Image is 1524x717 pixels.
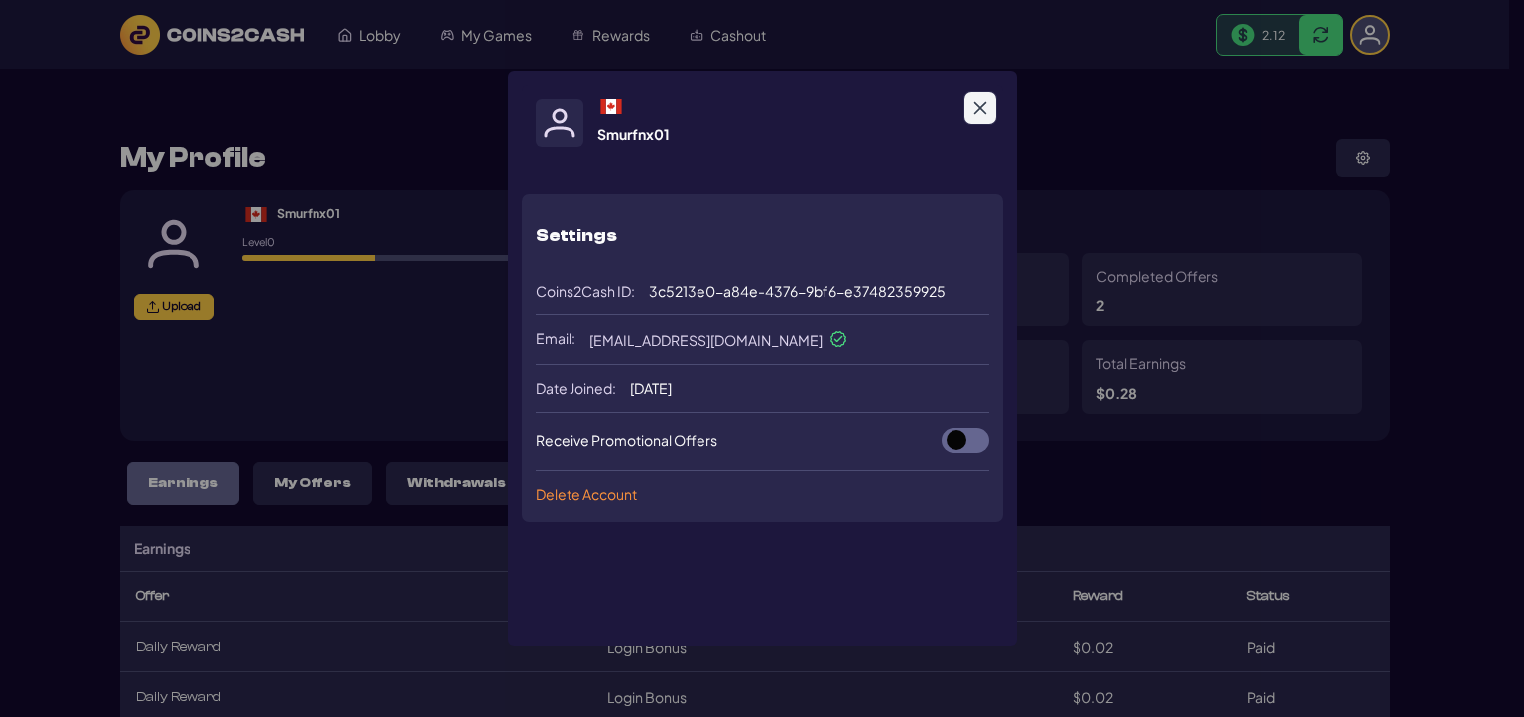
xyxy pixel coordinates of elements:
button: Close [964,92,996,124]
span: Receive Promotional Offers [536,433,717,447]
span: [DATE] [630,381,672,395]
span: 3c5213e0-a84e-4376-9bf6-e37482359925 [649,284,946,298]
h1: Settings [536,227,617,245]
span: [EMAIL_ADDRESS][DOMAIN_NAME] [589,331,846,347]
img: ca.svg [597,99,625,114]
span: Email: [536,331,575,345]
img: profile [536,99,583,147]
span: Coins2Cash ID: [536,284,635,298]
a: Delete Account [536,487,637,501]
span: Smurfnx01 [597,125,670,143]
span: Date Joined: [536,381,616,395]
